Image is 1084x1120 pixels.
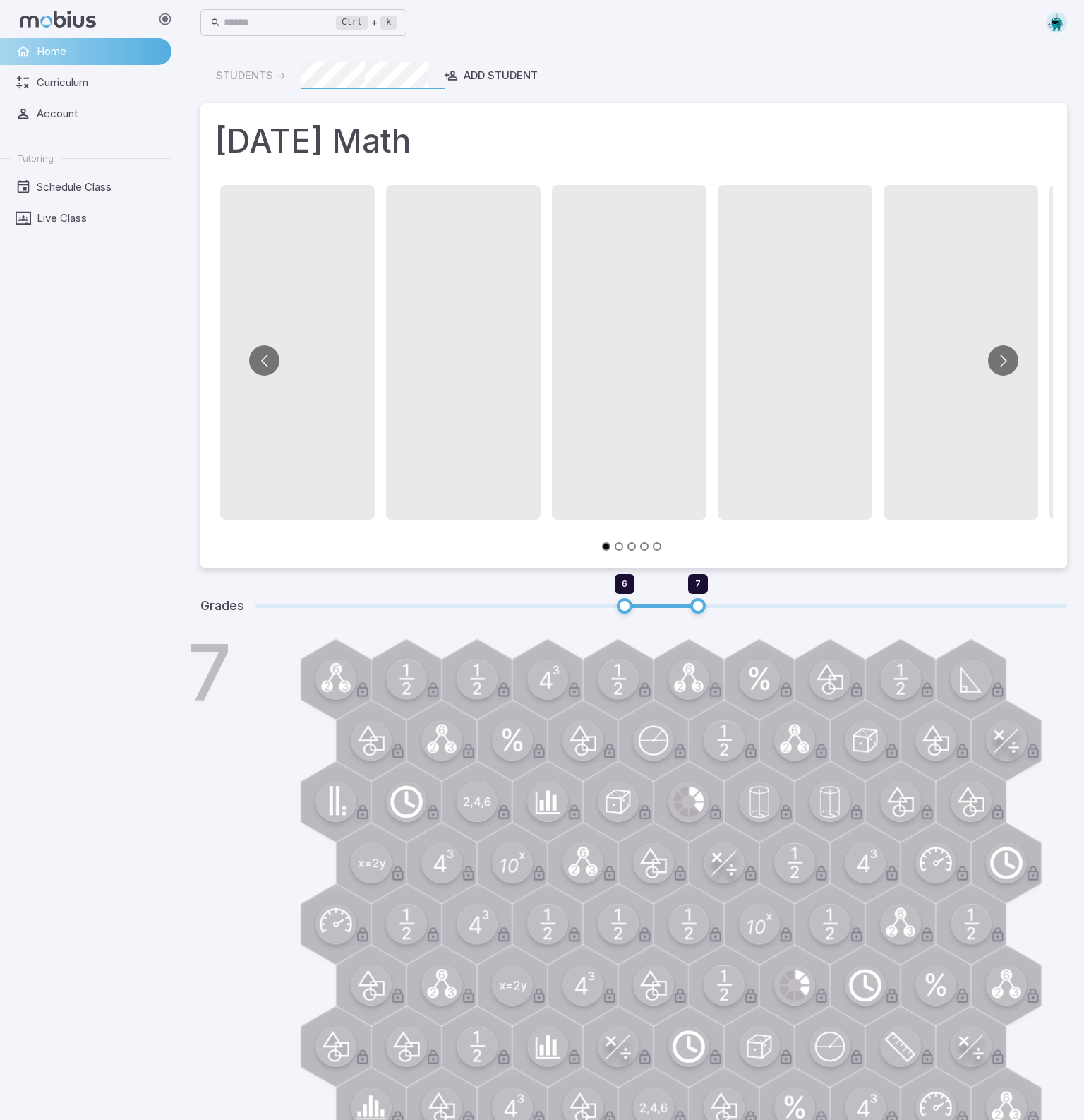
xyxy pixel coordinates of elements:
[695,578,701,589] span: 7
[37,179,162,195] span: Schedule Class
[640,542,649,551] button: Go to slide 4
[336,14,397,31] div: +
[1046,12,1067,33] img: octagon.svg
[602,542,610,551] button: Go to slide 1
[37,75,162,90] span: Curriculum
[249,345,279,376] button: Go to previous slide
[188,634,231,710] h1: 7
[336,16,368,30] kbd: Ctrl
[653,542,661,551] button: Go to slide 5
[627,542,636,551] button: Go to slide 3
[37,44,162,59] span: Home
[380,16,397,30] kbd: k
[17,152,54,165] span: Tutoring
[37,106,162,121] span: Account
[622,578,627,589] span: 6
[615,542,623,551] button: Go to slide 2
[200,596,244,616] h5: Grades
[37,210,162,226] span: Live Class
[444,68,538,83] div: Add Student
[215,117,1053,165] h1: [DATE] Math
[988,345,1018,376] button: Go to next slide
